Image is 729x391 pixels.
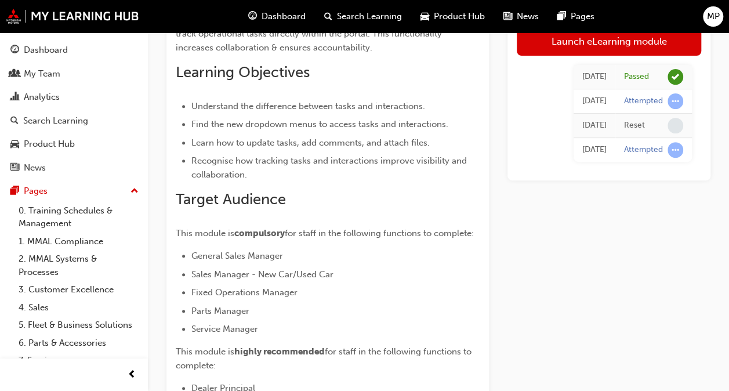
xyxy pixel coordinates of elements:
a: 6. Parts & Accessories [14,334,143,352]
div: Attempted [624,144,663,155]
div: Analytics [24,90,60,104]
button: DashboardMy TeamAnalyticsSearch LearningProduct HubNews [5,37,143,180]
a: 7. Service [14,352,143,370]
button: MP [703,6,723,27]
span: Find the new dropdown menus to access tasks and interactions. [191,119,448,129]
a: Analytics [5,86,143,108]
span: Search Learning [337,10,402,23]
span: guage-icon [10,45,19,56]
div: News [24,161,46,175]
span: people-icon [10,69,19,79]
a: 0. Training Schedules & Management [14,202,143,233]
a: Launch eLearning module [517,27,701,56]
span: MP [707,10,720,23]
span: learningRecordVerb_ATTEMPT-icon [668,142,683,158]
span: pages-icon [10,186,19,197]
a: Product Hub [5,133,143,155]
span: Recognise how tracking tasks and interactions improve visibility and collaboration. [191,155,469,180]
span: Service Manager [191,324,258,334]
span: for staff in the following functions to complete: [285,228,474,238]
a: 1. MMAL Compliance [14,233,143,251]
span: Parts Manager [191,306,249,316]
a: News [5,157,143,179]
a: pages-iconPages [548,5,604,28]
span: Pages [571,10,594,23]
span: This module is [176,346,234,357]
a: 3. Customer Excellence [14,281,143,299]
span: News [517,10,539,23]
div: Reset [624,120,645,131]
span: Product Hub [434,10,485,23]
a: Search Learning [5,110,143,132]
span: learningRecordVerb_ATTEMPT-icon [668,93,683,109]
span: news-icon [10,163,19,173]
a: 5. Fleet & Business Solutions [14,316,143,334]
div: Attempted [624,96,663,107]
span: up-icon [130,184,139,199]
button: Pages [5,180,143,202]
a: search-iconSearch Learning [315,5,411,28]
span: search-icon [324,9,332,24]
span: Dashboard [262,10,306,23]
span: Understand the difference between tasks and interactions. [191,101,425,111]
div: Product Hub [24,137,75,151]
div: Mon Sep 22 2025 09:58:12 GMT+0930 (Australian Central Standard Time) [582,143,607,157]
img: mmal [6,9,139,24]
a: 2. MMAL Systems & Processes [14,250,143,281]
span: General Sales Manager [191,251,283,261]
a: Dashboard [5,39,143,61]
div: Dashboard [24,44,68,57]
a: 4. Sales [14,299,143,317]
span: car-icon [10,139,19,150]
span: learningRecordVerb_NONE-icon [668,118,683,133]
span: news-icon [503,9,512,24]
span: highly recommended [234,346,325,357]
div: Search Learning [23,114,88,128]
div: Mon Sep 22 2025 10:04:20 GMT+0930 (Australian Central Standard Time) [582,95,607,108]
a: car-iconProduct Hub [411,5,494,28]
span: This module is [176,228,234,238]
span: pages-icon [557,9,566,24]
div: Mon Sep 22 2025 10:16:11 GMT+0930 (Australian Central Standard Time) [582,70,607,84]
div: Mon Sep 22 2025 10:04:18 GMT+0930 (Australian Central Standard Time) [582,119,607,132]
span: Learn how to update tasks, add comments, and attach files. [191,137,430,148]
a: My Team [5,63,143,85]
span: chart-icon [10,92,19,103]
div: Passed [624,71,649,82]
span: Fixed Operations Manager [191,287,298,298]
span: search-icon [10,116,19,126]
div: Pages [24,184,48,198]
span: car-icon [420,9,429,24]
span: guage-icon [248,9,257,24]
span: learningRecordVerb_PASS-icon [668,69,683,85]
span: for staff in the following functions to complete: [176,346,474,371]
a: guage-iconDashboard [239,5,315,28]
span: Learning Objectives [176,63,310,81]
span: compulsory [234,228,285,238]
div: My Team [24,67,60,81]
span: prev-icon [128,368,136,382]
span: Target Audience [176,190,286,208]
a: news-iconNews [494,5,548,28]
span: Sales Manager - New Car/Used Car [191,269,333,280]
